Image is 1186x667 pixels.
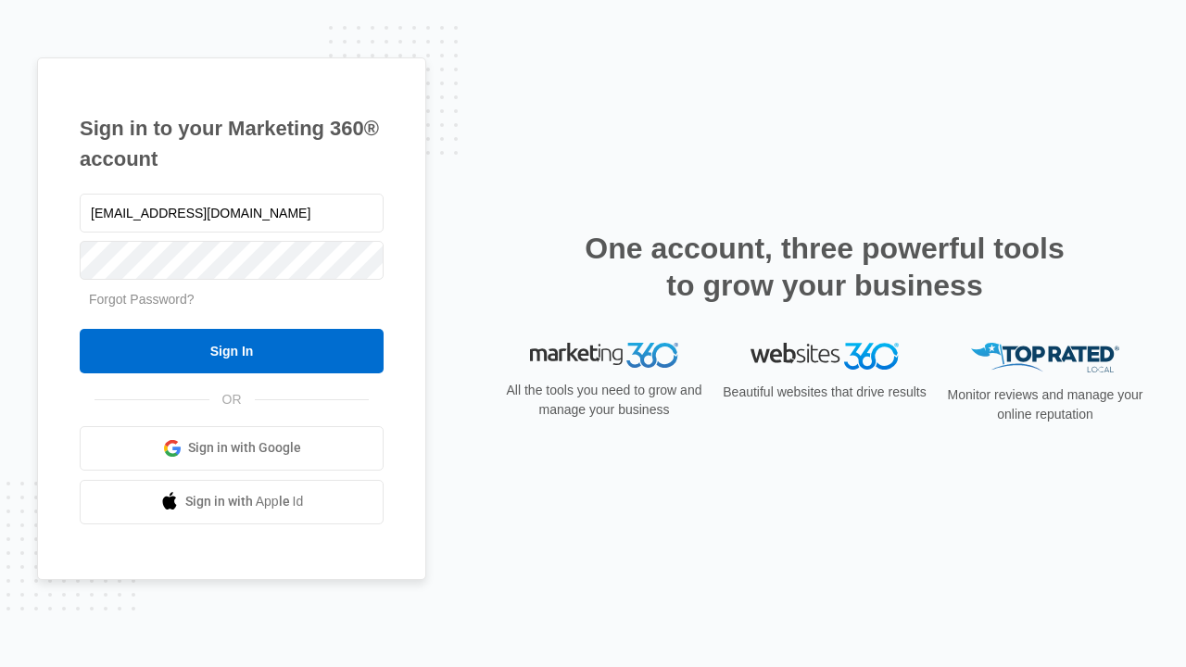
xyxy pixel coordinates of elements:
[80,329,384,373] input: Sign In
[80,426,384,471] a: Sign in with Google
[579,230,1070,304] h2: One account, three powerful tools to grow your business
[188,438,301,458] span: Sign in with Google
[209,390,255,409] span: OR
[721,383,928,402] p: Beautiful websites that drive results
[941,385,1149,424] p: Monitor reviews and manage your online reputation
[185,492,304,511] span: Sign in with Apple Id
[530,343,678,369] img: Marketing 360
[971,343,1119,373] img: Top Rated Local
[751,343,899,370] img: Websites 360
[89,292,195,307] a: Forgot Password?
[80,194,384,233] input: Email
[80,113,384,174] h1: Sign in to your Marketing 360® account
[80,480,384,524] a: Sign in with Apple Id
[500,381,708,420] p: All the tools you need to grow and manage your business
